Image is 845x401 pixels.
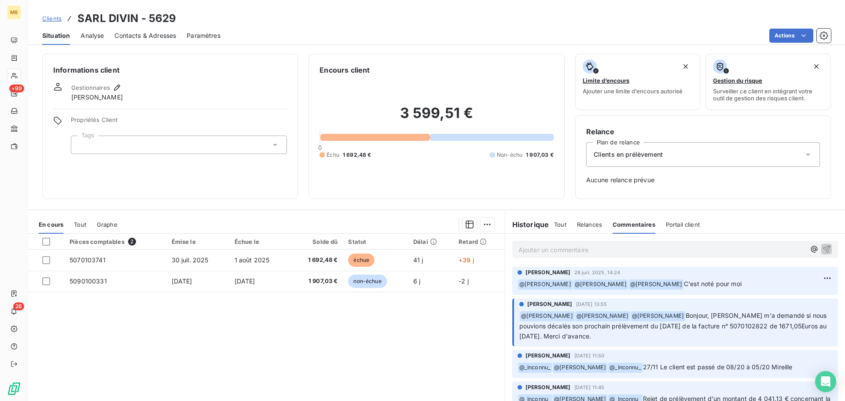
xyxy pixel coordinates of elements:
span: Gestionnaires [71,84,110,91]
span: [DATE] [172,277,192,285]
span: En cours [39,221,63,228]
span: 6 j [413,277,420,285]
span: 26 [13,302,24,310]
span: [PERSON_NAME] [525,352,571,360]
input: Ajouter une valeur [78,141,85,149]
div: MB [7,5,21,19]
span: @ [PERSON_NAME] [520,311,574,321]
span: [DATE] 13:55 [576,302,607,307]
span: non-échue [348,275,386,288]
span: Tout [554,221,566,228]
span: 30 juil. 2025 [172,256,209,264]
span: [PERSON_NAME] [71,93,123,102]
div: Échue le [235,238,284,245]
span: Bonjour, [PERSON_NAME] m'a demandé si nous pouvions décalés son prochain prélèvement du [DATE] de... [519,312,829,340]
button: Actions [769,29,813,43]
span: 41 j [413,256,423,264]
span: Ajouter une limite d’encours autorisé [583,88,683,95]
h6: Informations client [53,65,287,75]
span: Clients en prélèvement [594,150,663,159]
span: Tout [74,221,86,228]
span: @ [PERSON_NAME] [573,280,628,290]
div: Statut [348,238,403,245]
span: 0 [318,144,322,151]
span: Contacts & Adresses [114,31,176,40]
span: [DATE] [235,277,255,285]
span: Surveiller ce client en intégrant votre outil de gestion des risques client. [713,88,823,102]
h6: Relance [586,126,820,137]
span: Paramètres [187,31,220,40]
span: [PERSON_NAME] [525,383,571,391]
span: Gestion du risque [713,77,762,84]
img: Logo LeanPay [7,382,21,396]
span: 2 [128,238,136,246]
span: 5070103741 [70,256,106,264]
span: @ [PERSON_NAME] [518,280,573,290]
span: @ _Inconnu_ [608,363,643,373]
span: Aucune relance prévue [586,176,820,184]
span: @ _Inconnu_ [518,363,552,373]
a: Clients [42,14,62,23]
span: [PERSON_NAME] [525,269,571,276]
span: C'est noté pour moi [684,280,742,287]
span: 1 907,03 € [295,277,338,286]
span: [DATE] 11:50 [574,353,605,358]
span: Graphe [97,221,118,228]
span: @ [PERSON_NAME] [575,311,630,321]
span: Échu [327,151,339,159]
span: Propriétés Client [71,116,287,129]
span: Commentaires [613,221,655,228]
span: Relances [577,221,602,228]
button: Gestion du risqueSurveiller ce client en intégrant votre outil de gestion des risques client. [705,54,831,110]
span: 1 692,48 € [295,256,338,265]
h3: SARL DIVIN - 5629 [77,11,176,26]
span: Non-échu [497,151,522,159]
span: 5090100331 [70,277,107,285]
span: 1 692,48 € [343,151,371,159]
div: Pièces comptables [70,238,161,246]
span: @ [PERSON_NAME] [631,311,685,321]
div: Open Intercom Messenger [815,371,836,392]
h2: 3 599,51 € [320,104,553,131]
span: +39 j [459,256,474,264]
h6: Encours client [320,65,370,75]
div: Solde dû [295,238,338,245]
button: Limite d’encoursAjouter une limite d’encours autorisé [575,54,701,110]
div: Délai [413,238,448,245]
span: +99 [9,85,24,92]
span: [PERSON_NAME] [527,300,573,308]
span: 27/11 Le client est passé de 08/20 à 05/20 Mireille [643,363,793,371]
span: -2 j [459,277,469,285]
span: 28 juil. 2025, 14:24 [574,270,621,275]
span: @ [PERSON_NAME] [629,280,683,290]
div: Retard [459,238,500,245]
span: Limite d’encours [583,77,629,84]
span: 1 août 2025 [235,256,270,264]
span: [DATE] 11:45 [574,385,605,390]
span: @ [PERSON_NAME] [553,363,607,373]
span: Situation [42,31,70,40]
span: 1 907,03 € [526,151,554,159]
span: Analyse [81,31,104,40]
span: Portail client [666,221,700,228]
span: Clients [42,15,62,22]
span: échue [348,254,375,267]
h6: Historique [505,219,549,230]
div: Émise le [172,238,224,245]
